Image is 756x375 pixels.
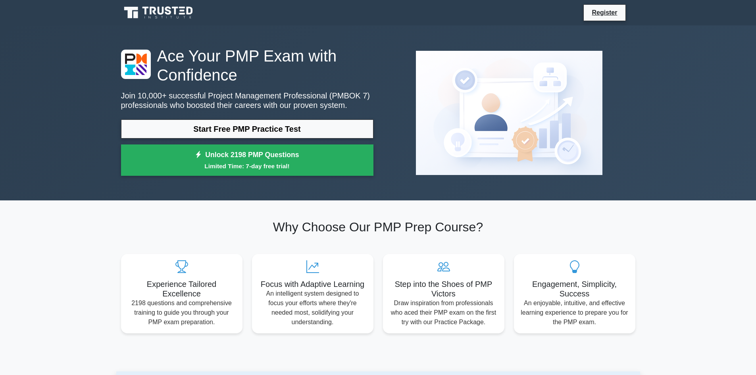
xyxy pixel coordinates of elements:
h5: Experience Tailored Excellence [127,279,236,298]
img: Project Management Professional (PMBOK 7) Preview [410,44,609,181]
p: Draw inspiration from professionals who aced their PMP exam on the first try with our Practice Pa... [389,298,498,327]
a: Unlock 2198 PMP QuestionsLimited Time: 7-day free trial! [121,144,373,176]
a: Start Free PMP Practice Test [121,119,373,138]
p: An enjoyable, intuitive, and effective learning experience to prepare you for the PMP exam. [520,298,629,327]
h5: Engagement, Simplicity, Success [520,279,629,298]
h5: Step into the Shoes of PMP Victors [389,279,498,298]
small: Limited Time: 7-day free trial! [131,162,364,171]
h2: Why Choose Our PMP Prep Course? [121,219,635,235]
h5: Focus with Adaptive Learning [258,279,367,289]
h1: Ace Your PMP Exam with Confidence [121,46,373,85]
p: 2198 questions and comprehensive training to guide you through your PMP exam preparation. [127,298,236,327]
a: Register [587,8,622,17]
p: An intelligent system designed to focus your efforts where they're needed most, solidifying your ... [258,289,367,327]
p: Join 10,000+ successful Project Management Professional (PMBOK 7) professionals who boosted their... [121,91,373,110]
